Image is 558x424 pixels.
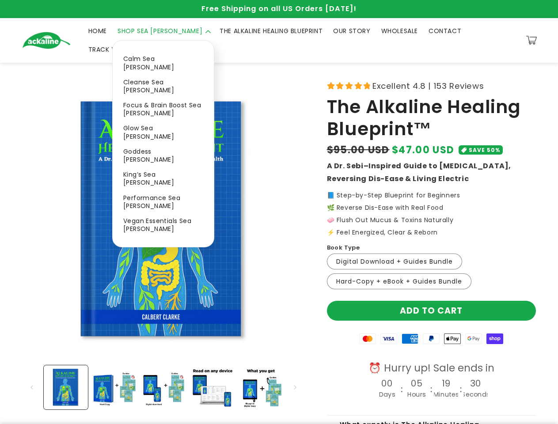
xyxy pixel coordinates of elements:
a: CONTACT [423,22,467,40]
img: Ackaline [22,32,71,49]
span: WHOLESALE [381,27,418,35]
a: Focus & Brain Boost Sea [PERSON_NAME] [113,98,214,121]
button: Load image 3 in gallery view [141,365,186,409]
span: $47.00 USD [392,143,454,157]
span: Excellent 4.8 | 153 Reviews [372,79,484,93]
a: Goddess [PERSON_NAME] [113,144,214,167]
span: THE ALKALINE HEALING BLUEPRINT [220,27,323,35]
a: WHOLESALE [376,22,423,40]
span: SAVE 50% [469,145,500,155]
button: Load image 5 in gallery view [239,365,283,409]
h4: 05 [411,379,422,388]
h4: 19 [442,379,450,388]
h4: 30 [470,379,481,388]
a: HOME [83,22,112,40]
span: HOME [88,27,107,35]
h1: The Alkaline Healing Blueprint™ [327,96,536,140]
div: : [430,380,433,399]
strong: A Dr. Sebi–Inspired Guide to [MEDICAL_DATA], Reversing Dis-Ease & Living Electric [327,161,511,184]
button: Load image 4 in gallery view [190,365,234,409]
label: Book Type [327,243,360,252]
media-gallery: Gallery Viewer [22,79,305,412]
button: Load image 1 in gallery view [44,365,88,409]
a: Cleanse Sea [PERSON_NAME] [113,75,214,98]
button: Slide right [285,378,305,397]
span: SHOP SEA [PERSON_NAME] [118,27,202,35]
span: CONTACT [429,27,461,35]
div: Minutes [433,388,459,401]
a: Calm Sea [PERSON_NAME] [113,51,214,74]
div: Hours [407,388,425,401]
p: 📘 Step-by-Step Blueprint for Beginners 🌿 Reverse Dis-Ease with Real Food 🧼 Flush Out Mucus & Toxi... [327,192,536,235]
a: Performance Sea [PERSON_NAME] [113,190,214,213]
div: Days [379,388,395,401]
label: Hard-Copy + eBook + Guides Bundle [327,273,471,289]
div: ⏰ Hurry up! Sale ends in [353,362,510,375]
a: OUR STORY [328,22,376,40]
label: Digital Download + Guides Bundle [327,254,462,269]
span: TRACK YOUR ORDER [88,45,153,53]
s: $95.00 USD [327,143,390,157]
div: Seconds [462,388,490,401]
a: Glow Sea [PERSON_NAME] [113,121,214,144]
a: Vegan Essentials Sea [PERSON_NAME] [113,213,214,236]
a: THE ALKALINE HEALING BLUEPRINT [214,22,328,40]
a: TRACK YOUR ORDER [83,40,158,59]
a: King’s Sea [PERSON_NAME] [113,167,214,190]
div: : [459,380,463,399]
button: Slide left [22,378,42,397]
div: : [400,380,403,399]
button: Load image 2 in gallery view [92,365,137,409]
h4: 00 [381,379,393,388]
button: Add to cart [327,301,536,321]
span: Free Shipping on all US Orders [DATE]! [201,4,357,14]
span: OUR STORY [333,27,370,35]
summary: SHOP SEA [PERSON_NAME] [112,22,214,40]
